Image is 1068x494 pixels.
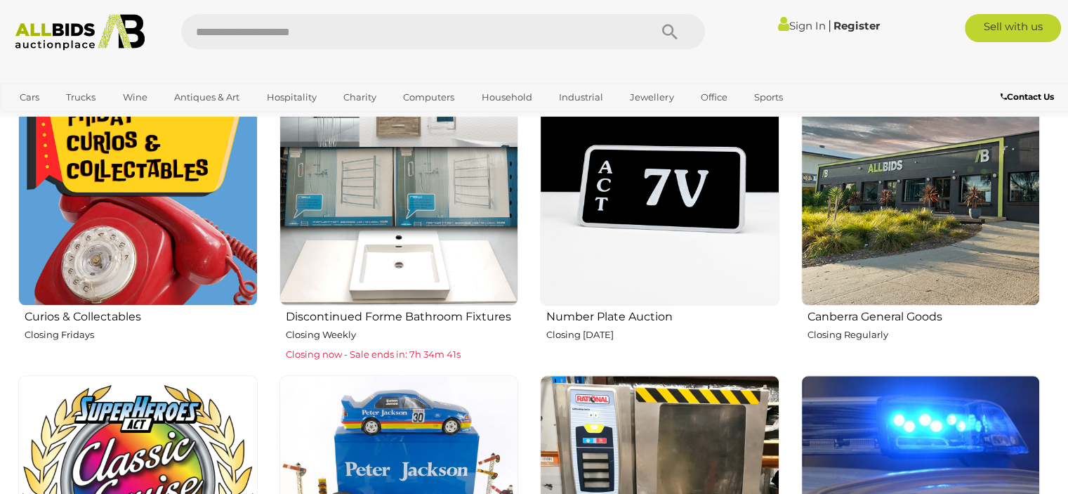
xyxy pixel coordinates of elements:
[394,86,463,109] a: Computers
[550,86,612,109] a: Industrial
[1001,89,1057,105] a: Contact Us
[801,67,1041,306] img: Canberra General Goods
[539,66,779,364] a: Number Plate Auction Closing [DATE]
[546,327,779,343] p: Closing [DATE]
[286,349,461,360] span: Closing now - Sale ends in: 7h 34m 41s
[777,19,825,32] a: Sign In
[114,86,157,109] a: Wine
[18,66,258,364] a: Curios & Collectables Closing Fridays
[807,327,1041,343] p: Closing Regularly
[827,18,831,33] span: |
[286,327,519,343] p: Closing Weekly
[540,67,779,306] img: Number Plate Auction
[57,86,105,109] a: Trucks
[25,307,258,323] h2: Curios & Collectables
[11,86,48,109] a: Cars
[18,67,258,306] img: Curios & Collectables
[965,14,1061,42] a: Sell with us
[25,327,258,343] p: Closing Fridays
[8,14,152,51] img: Allbids.com.au
[692,86,737,109] a: Office
[286,307,519,323] h2: Discontinued Forme Bathroom Fixtures
[635,14,705,49] button: Search
[165,86,249,109] a: Antiques & Art
[1001,91,1054,102] b: Contact Us
[807,307,1041,323] h2: Canberra General Goods
[800,66,1041,364] a: Canberra General Goods Closing Regularly
[621,86,683,109] a: Jewellery
[546,307,779,323] h2: Number Plate Auction
[279,66,519,364] a: Discontinued Forme Bathroom Fixtures Closing Weekly Closing now - Sale ends in: 7h 34m 41s
[745,86,792,109] a: Sports
[473,86,541,109] a: Household
[11,109,128,132] a: [GEOGRAPHIC_DATA]
[334,86,385,109] a: Charity
[258,86,326,109] a: Hospitality
[833,19,879,32] a: Register
[279,67,519,306] img: Discontinued Forme Bathroom Fixtures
